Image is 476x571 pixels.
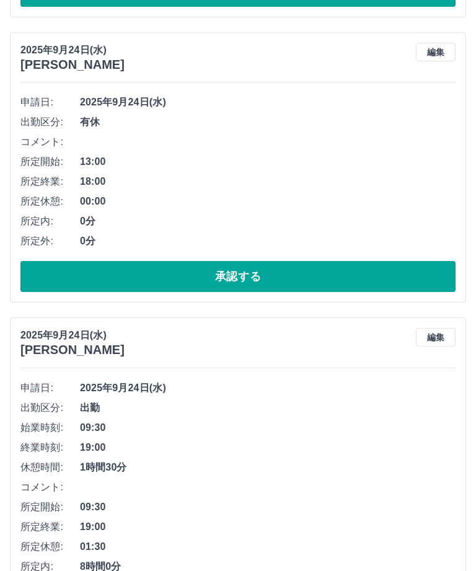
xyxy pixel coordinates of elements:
span: 所定終業: [20,174,80,189]
span: 申請日: [20,95,80,110]
p: 2025年9月24日(水) [20,328,125,343]
span: 所定内: [20,214,80,229]
span: 出勤 [80,401,456,415]
span: 所定開始: [20,500,80,515]
span: 出勤区分: [20,115,80,130]
span: 09:30 [80,500,456,515]
p: 2025年9月24日(水) [20,43,125,58]
span: 申請日: [20,381,80,396]
span: 0分 [80,234,456,249]
span: 2025年9月24日(水) [80,95,456,110]
span: 出勤区分: [20,401,80,415]
span: 00:00 [80,194,456,209]
span: 19:00 [80,440,456,455]
span: 休憩時間: [20,460,80,475]
span: 所定休憩: [20,194,80,209]
button: 編集 [416,328,456,347]
span: 所定外: [20,234,80,249]
span: 有休 [80,115,456,130]
button: 編集 [416,43,456,61]
span: 01:30 [80,539,456,554]
span: 終業時刻: [20,440,80,455]
h3: [PERSON_NAME] [20,58,125,72]
h3: [PERSON_NAME] [20,343,125,357]
span: コメント: [20,135,80,149]
span: 0分 [80,214,456,229]
span: 所定終業: [20,520,80,534]
button: 承認する [20,261,456,292]
span: 所定開始: [20,154,80,169]
span: 18:00 [80,174,456,189]
span: 13:00 [80,154,456,169]
span: 2025年9月24日(水) [80,381,456,396]
span: 1時間30分 [80,460,456,475]
span: コメント: [20,480,80,495]
span: 09:30 [80,420,456,435]
span: 所定休憩: [20,539,80,554]
span: 19:00 [80,520,456,534]
span: 始業時刻: [20,420,80,435]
